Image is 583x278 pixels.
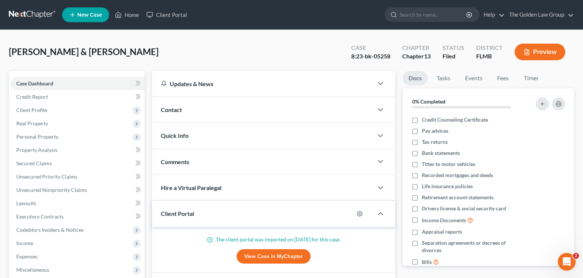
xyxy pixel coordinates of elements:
div: Filed [443,52,464,61]
div: Case [351,44,390,52]
a: Executory Contracts [10,210,145,223]
p: The client portal was imported on [DATE] for this case. [161,236,386,243]
span: Expenses [16,253,37,260]
span: Retirement account statements [422,194,494,201]
span: Personal Property [16,133,58,140]
a: Home [111,8,143,21]
span: Contact [161,106,182,113]
span: Hire a Virtual Paralegal [161,184,221,191]
span: 2 [573,253,579,259]
input: Search by name... [400,8,467,21]
span: Recorded mortgages and deeds [422,172,493,179]
iframe: Intercom live chat [558,253,576,271]
a: Client Portal [143,8,191,21]
a: Timer [518,71,545,85]
span: Credit Report [16,94,48,100]
span: Comments [161,158,189,165]
a: Secured Claims [10,157,145,170]
span: Unsecured Priority Claims [16,173,77,180]
div: Status [443,44,464,52]
span: Separation agreements or decrees of divorces [422,239,525,254]
a: Docs [403,71,428,85]
span: Lawsuits [16,200,36,206]
span: Titles to motor vehicles [422,160,475,168]
a: Fees [491,71,515,85]
a: Property Analysis [10,143,145,157]
span: Quick Info [161,132,189,139]
span: Executory Contracts [16,213,64,220]
div: FLMB [476,52,503,61]
a: The Golden Law Group [505,8,574,21]
span: Appraisal reports [422,228,462,235]
a: Case Dashboard [10,77,145,90]
div: Chapter [402,44,431,52]
span: Secured Claims [16,160,52,166]
span: Bank statements [422,149,460,157]
a: Unsecured Nonpriority Claims [10,183,145,197]
span: Client Profile [16,107,47,113]
a: Tasks [431,71,456,85]
span: Credit Counseling Certificate [422,116,488,123]
span: Client Portal [161,210,194,217]
span: Property Analysis [16,147,57,153]
span: [PERSON_NAME] & [PERSON_NAME] [9,46,159,57]
div: Chapter [402,52,431,61]
span: Codebtors Insiders & Notices [16,227,84,233]
a: Lawsuits [10,197,145,210]
span: Life insurance policies [422,183,473,190]
span: Case Dashboard [16,80,53,87]
a: Help [480,8,505,21]
span: Real Property [16,120,48,126]
a: Unsecured Priority Claims [10,170,145,183]
span: Tax returns [422,138,448,146]
strong: 0% Completed [412,98,445,105]
span: Income Documents [422,217,466,224]
span: Pay advices [422,127,448,135]
div: Updates & News [161,80,364,88]
div: District [476,44,503,52]
span: Bills [422,258,432,266]
span: New Case [77,12,102,18]
a: View Case in MyChapter [237,249,311,264]
a: Events [459,71,488,85]
span: Unsecured Nonpriority Claims [16,187,87,193]
span: Miscellaneous [16,267,49,273]
div: 8:23-bk-05258 [351,52,390,61]
span: 13 [424,52,431,60]
button: Preview [515,44,565,60]
a: Credit Report [10,90,145,104]
span: Income [16,240,33,246]
span: Drivers license & social security card [422,205,506,212]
